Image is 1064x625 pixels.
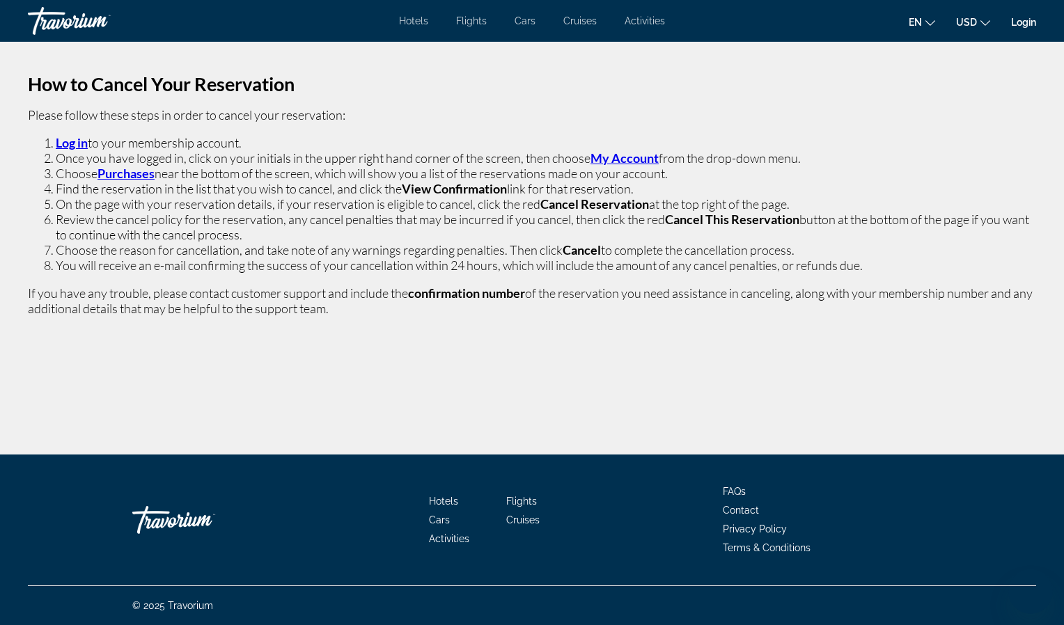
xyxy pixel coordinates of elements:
[56,212,1036,242] li: Review the cancel policy for the reservation, any cancel penalties that may be incurred if you ca...
[56,196,1036,212] li: On the page with your reservation details, if your reservation is eligible to cancel, click the r...
[563,242,601,258] strong: Cancel
[723,523,787,535] a: Privacy Policy
[402,181,507,196] strong: View Confirmation
[723,486,746,497] a: FAQs
[56,135,1036,150] li: to your membership account.
[723,542,811,553] a: Terms & Conditions
[56,242,1036,258] li: Choose the reason for cancellation, and take note of any warnings regarding penalties. Then click...
[429,533,469,544] a: Activities
[540,196,649,212] strong: Cancel Reservation
[909,17,922,28] span: en
[456,15,487,26] a: Flights
[429,514,450,525] a: Cars
[132,600,213,611] span: © 2025 Travorium
[723,505,759,516] a: Contact
[956,17,977,28] span: USD
[97,166,155,181] a: Purchases
[909,12,935,32] button: Change language
[28,3,167,39] a: Travorium
[1008,569,1053,614] iframe: Button to launch messaging window
[56,166,1036,181] li: Choose near the bottom of the screen, which will show you a list of the reservations made on your...
[515,15,535,26] a: Cars
[56,258,1036,273] li: You will receive an e-mail confirming the success of your cancellation within 24 hours, which wil...
[408,285,525,301] b: confirmation number
[563,15,597,26] a: Cruises
[399,15,428,26] a: Hotels
[625,15,665,26] a: Activities
[56,150,1036,166] li: Once you have logged in, click on your initials in the upper right hand corner of the screen, the...
[956,12,990,32] button: Change currency
[1011,17,1036,28] a: Login
[506,514,540,525] a: Cruises
[429,496,458,507] a: Hotels
[132,499,272,541] a: Go Home
[590,150,659,166] a: My Account
[28,107,1036,122] p: Please follow these steps in order to cancel your reservation:
[28,285,1036,316] p: If you have any trouble, please contact customer support and include the of the reservation you n...
[56,181,1036,196] li: Find the reservation in the list that you wish to cancel, and click the link for that reservation.
[506,496,537,507] a: Flights
[56,135,88,150] a: Log in
[665,212,799,227] strong: Cancel This Reservation
[28,72,295,95] strong: How to Cancel Your Reservation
